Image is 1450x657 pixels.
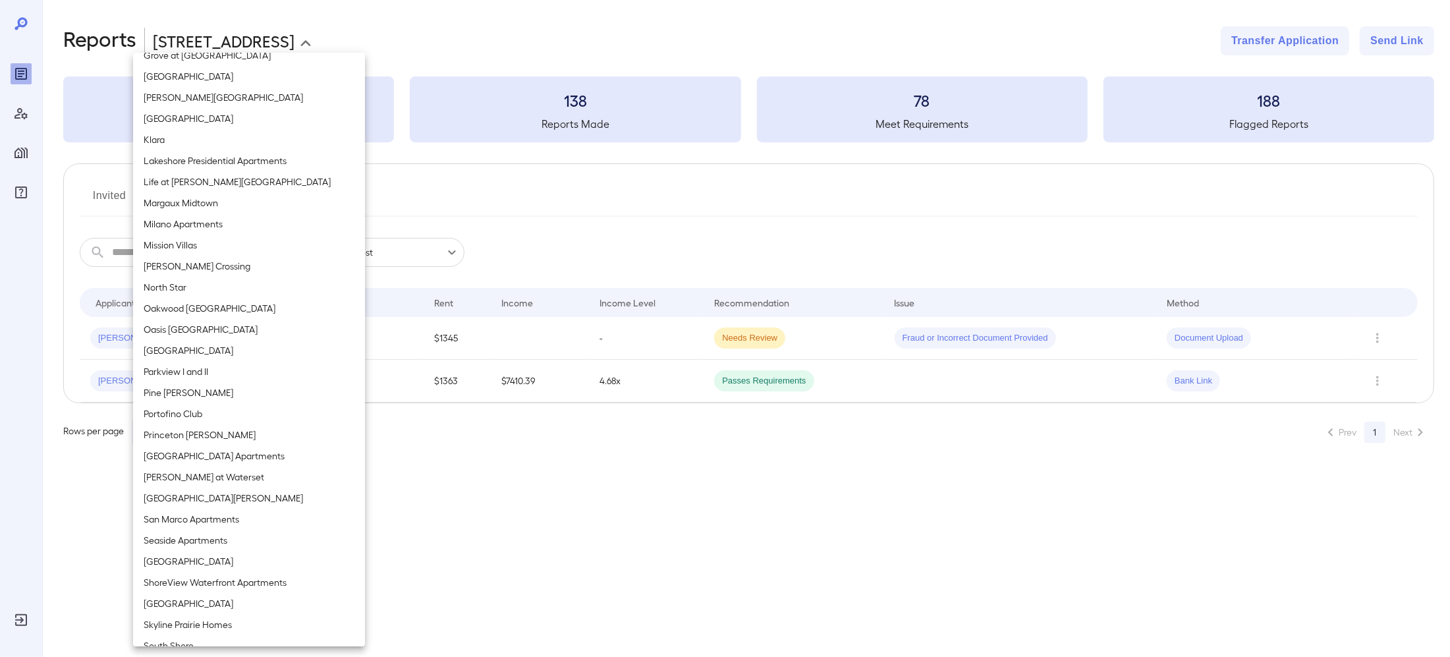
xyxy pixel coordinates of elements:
[133,467,365,488] li: [PERSON_NAME] at Waterset
[133,87,365,108] li: [PERSON_NAME][GEOGRAPHIC_DATA]
[133,530,365,551] li: Seaside Apartments
[133,593,365,614] li: [GEOGRAPHIC_DATA]
[133,150,365,171] li: Lakeshore Presidential Apartments
[133,488,365,509] li: [GEOGRAPHIC_DATA][PERSON_NAME]
[133,298,365,319] li: Oakwood [GEOGRAPHIC_DATA]
[133,319,365,340] li: Oasis [GEOGRAPHIC_DATA]
[133,403,365,424] li: Portofino Club
[133,235,365,256] li: Mission Villas
[133,635,365,656] li: South Shore
[133,214,365,235] li: Milano Apartments
[133,551,365,572] li: [GEOGRAPHIC_DATA]
[133,192,365,214] li: Margaux Midtown
[133,66,365,87] li: [GEOGRAPHIC_DATA]
[133,129,365,150] li: Klara
[133,382,365,403] li: Pine [PERSON_NAME]
[133,509,365,530] li: San Marco Apartments
[133,256,365,277] li: [PERSON_NAME] Crossing
[133,361,365,382] li: Parkview I and II
[133,277,365,298] li: North Star
[133,171,365,192] li: Life at [PERSON_NAME][GEOGRAPHIC_DATA]
[133,108,365,129] li: [GEOGRAPHIC_DATA]
[133,424,365,445] li: Princeton [PERSON_NAME]
[133,445,365,467] li: [GEOGRAPHIC_DATA] Apartments
[133,340,365,361] li: [GEOGRAPHIC_DATA]
[133,45,365,66] li: Grove at [GEOGRAPHIC_DATA]
[133,614,365,635] li: Skyline Prairie Homes
[133,572,365,593] li: ShoreView Waterfront Apartments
